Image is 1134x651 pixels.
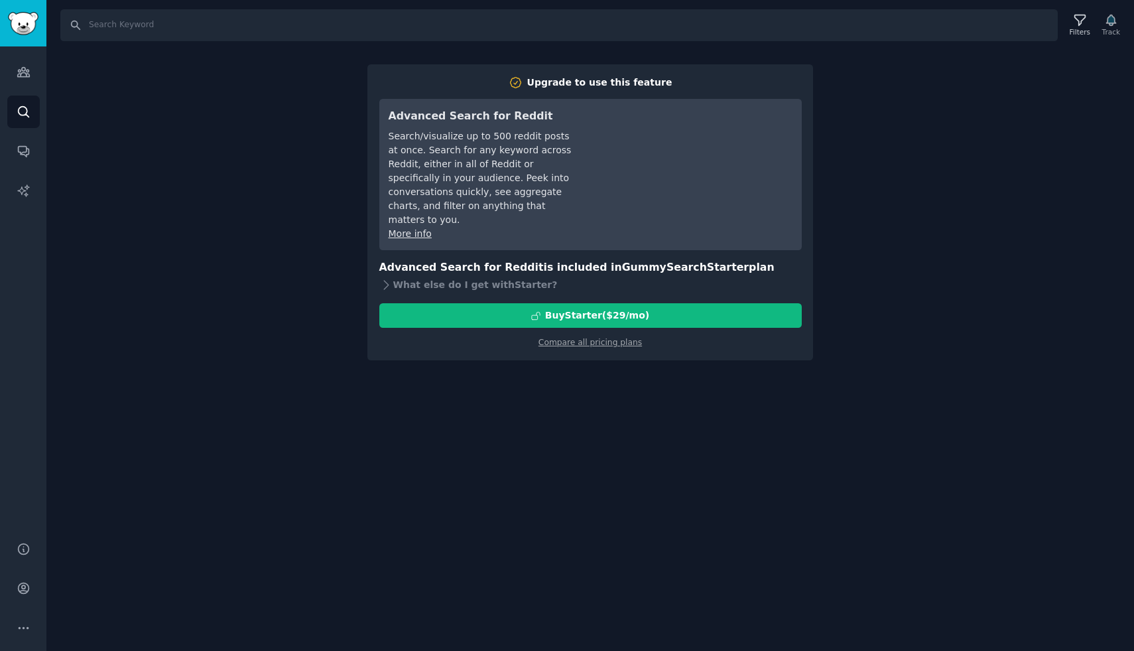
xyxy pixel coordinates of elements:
div: What else do I get with Starter ? [379,275,802,294]
a: Compare all pricing plans [538,338,642,347]
a: More info [389,228,432,239]
div: Upgrade to use this feature [527,76,672,90]
h3: Advanced Search for Reddit is included in plan [379,259,802,276]
span: GummySearch Starter [622,261,749,273]
input: Search Keyword [60,9,1058,41]
button: BuyStarter($29/mo) [379,303,802,328]
iframe: YouTube video player [594,108,792,208]
img: GummySearch logo [8,12,38,35]
h3: Advanced Search for Reddit [389,108,575,125]
div: Search/visualize up to 500 reddit posts at once. Search for any keyword across Reddit, either in ... [389,129,575,227]
div: Buy Starter ($ 29 /mo ) [545,309,649,323]
div: Filters [1070,27,1090,36]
